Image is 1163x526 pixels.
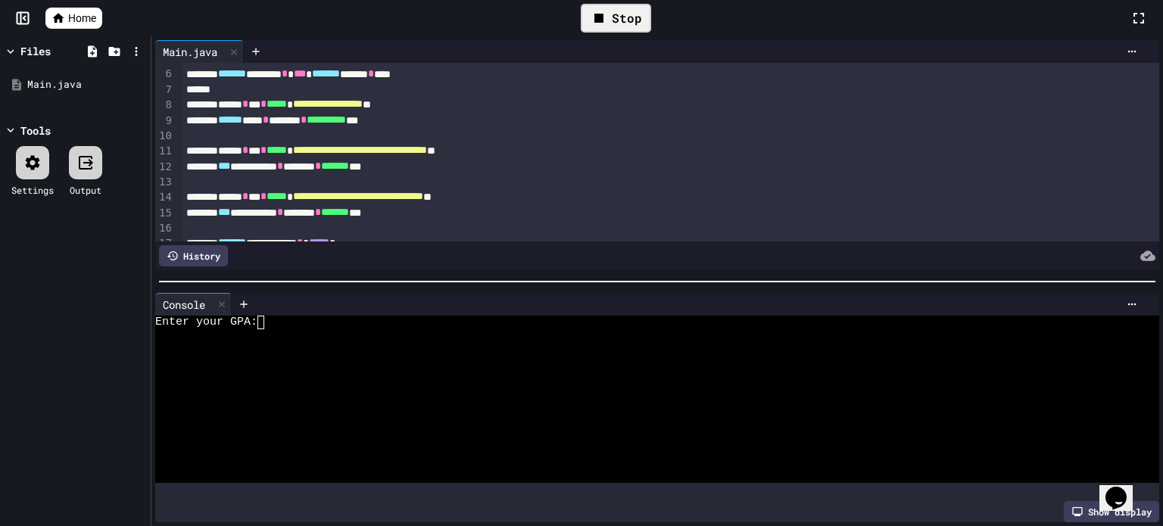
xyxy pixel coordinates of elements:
[11,183,54,197] div: Settings
[20,123,51,139] div: Tools
[155,297,213,313] div: Console
[27,77,145,92] div: Main.java
[1064,501,1159,522] div: Show display
[155,129,174,144] div: 10
[155,190,174,206] div: 14
[155,44,225,60] div: Main.java
[155,160,174,176] div: 12
[155,206,174,222] div: 15
[70,183,101,197] div: Output
[581,4,651,33] div: Stop
[155,82,174,98] div: 7
[155,40,244,63] div: Main.java
[155,316,257,329] span: Enter your GPA:
[68,11,96,26] span: Home
[155,175,174,190] div: 13
[155,221,174,236] div: 16
[155,293,232,316] div: Console
[155,67,174,82] div: 6
[155,114,174,129] div: 9
[155,144,174,160] div: 11
[155,236,174,252] div: 17
[155,98,174,114] div: 8
[20,43,51,59] div: Files
[159,245,228,266] div: History
[45,8,102,29] a: Home
[1099,465,1148,511] iframe: chat widget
